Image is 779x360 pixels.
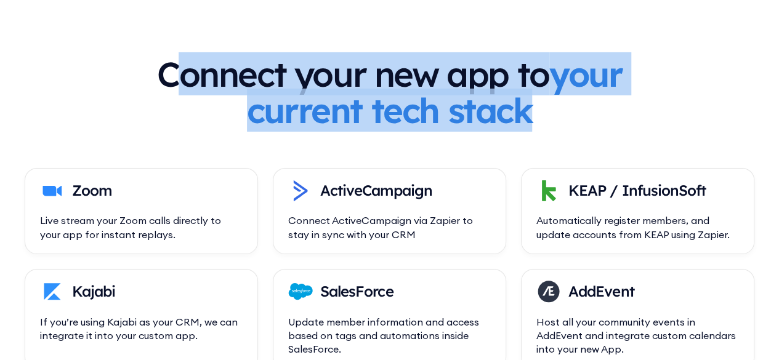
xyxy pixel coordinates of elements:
[288,315,491,356] div: Update member information and access based on tags and automations inside SalesForce.
[40,315,243,343] div: If you’re using Kajabi as your CRM, we can integrate it into your custom app.
[320,281,393,302] div: SalesForce
[536,214,739,241] div: Automatically register members, and update accounts from KEAP using Zapier.
[72,281,115,302] div: Kajabi
[568,281,634,302] div: AddEvent
[320,180,432,201] div: ActiveCampaign
[40,214,243,241] div: Live stream your Zoom calls directly to your app for instant replays.
[536,315,739,356] div: Host all your community events in AddEvent and integrate custom calendars into your new App.
[288,214,491,241] div: Connect ActiveCampaign via Zapier to stay in sync with your CRM
[288,279,313,304] img: Salesforce logo
[72,180,111,201] div: Zoom
[568,180,706,201] div: KEAP / InfusionSoft
[153,56,626,129] h3: Connect your new app to
[247,52,623,132] strong: your current tech stack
